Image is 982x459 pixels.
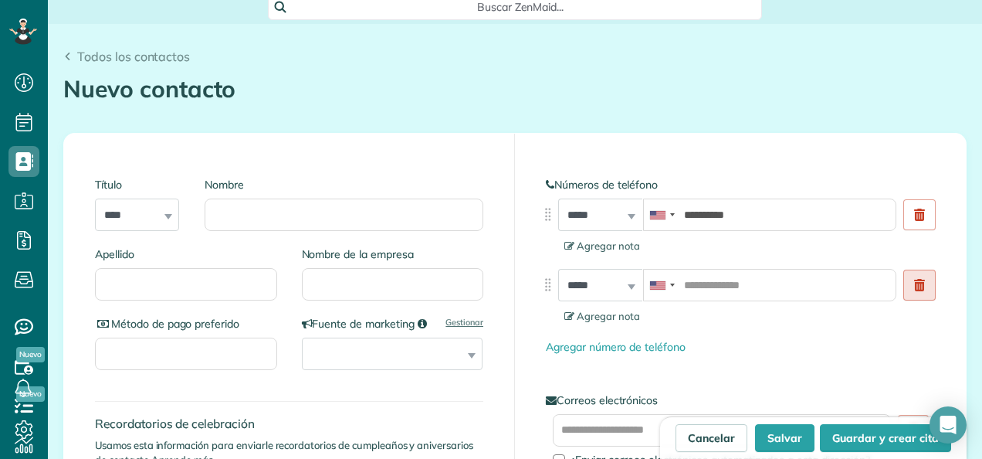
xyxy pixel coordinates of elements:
div: United States: +1 [644,270,679,301]
a: Todos los contactos [63,47,190,66]
label: Nombre de la empresa [302,246,484,262]
img: drag_indicator-119b368615184ecde3eda3c64c821f6cf29d3e2b97b89ee44bc31753036683e5.png [540,206,556,223]
h1: Nuevo contacto [63,76,967,102]
font: Fuente de marketing [312,317,414,331]
div: Abra Intercom Messenger [930,406,967,444]
font: Agregar nota [577,310,640,322]
img: drag_indicator-119b368615184ecde3eda3c64c821f6cf29d3e2b97b89ee44bc31753036683e5.png [540,277,556,293]
a: Agregar número de teléfono [546,340,686,354]
div: United States: +1 [644,199,679,230]
h4: Recordatorios de celebración [95,417,483,430]
a: Gestionar [445,316,483,328]
font: Números de teléfono [554,178,658,192]
button: Salvar [755,424,814,452]
font: Método de pago preferido [111,317,239,331]
font: Correos electrónicos [557,393,658,407]
button: Guardar y crear cita [820,424,951,452]
label: Nombre [205,177,483,192]
a: Cancelar [676,424,747,452]
span: Todos los contactos [77,49,190,64]
label: Apellido [95,246,277,262]
label: Título [95,177,180,192]
span: Nuevo [16,347,45,362]
font: Agregar nota [577,240,640,252]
